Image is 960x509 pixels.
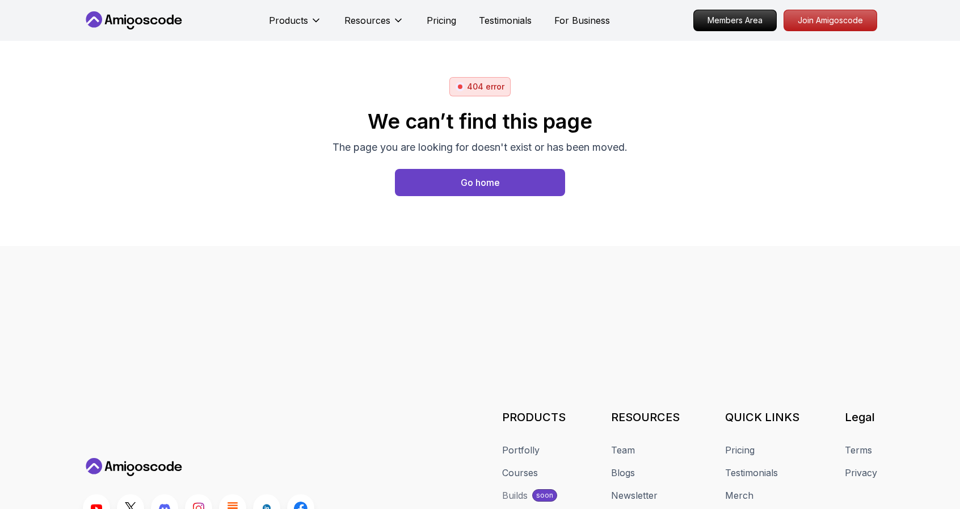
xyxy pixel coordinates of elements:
[611,489,658,502] a: Newsletter
[725,443,755,457] a: Pricing
[502,443,540,457] a: Portfolly
[395,169,565,196] button: Go home
[611,466,635,480] a: Blogs
[694,10,776,31] p: Members Area
[332,110,628,133] h2: We can’t find this page
[344,14,404,36] button: Resources
[427,14,456,27] a: Pricing
[554,14,610,27] a: For Business
[845,466,877,480] a: Privacy
[845,443,872,457] a: Terms
[467,81,504,92] p: 404 error
[784,10,877,31] a: Join Amigoscode
[611,409,680,425] h3: RESOURCES
[269,14,308,27] p: Products
[344,14,390,27] p: Resources
[502,466,538,480] a: Courses
[269,14,322,36] button: Products
[536,491,553,500] p: soon
[611,443,635,457] a: Team
[502,409,566,425] h3: PRODUCTS
[395,169,565,196] a: Home page
[845,409,877,425] h3: Legal
[725,466,778,480] a: Testimonials
[725,489,753,502] a: Merch
[461,176,500,189] div: Go home
[725,409,799,425] h3: QUICK LINKS
[502,489,528,502] div: Builds
[479,14,532,27] a: Testimonials
[332,139,628,155] p: The page you are looking for doesn't exist or has been moved.
[784,10,877,31] p: Join Amigoscode
[693,10,777,31] a: Members Area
